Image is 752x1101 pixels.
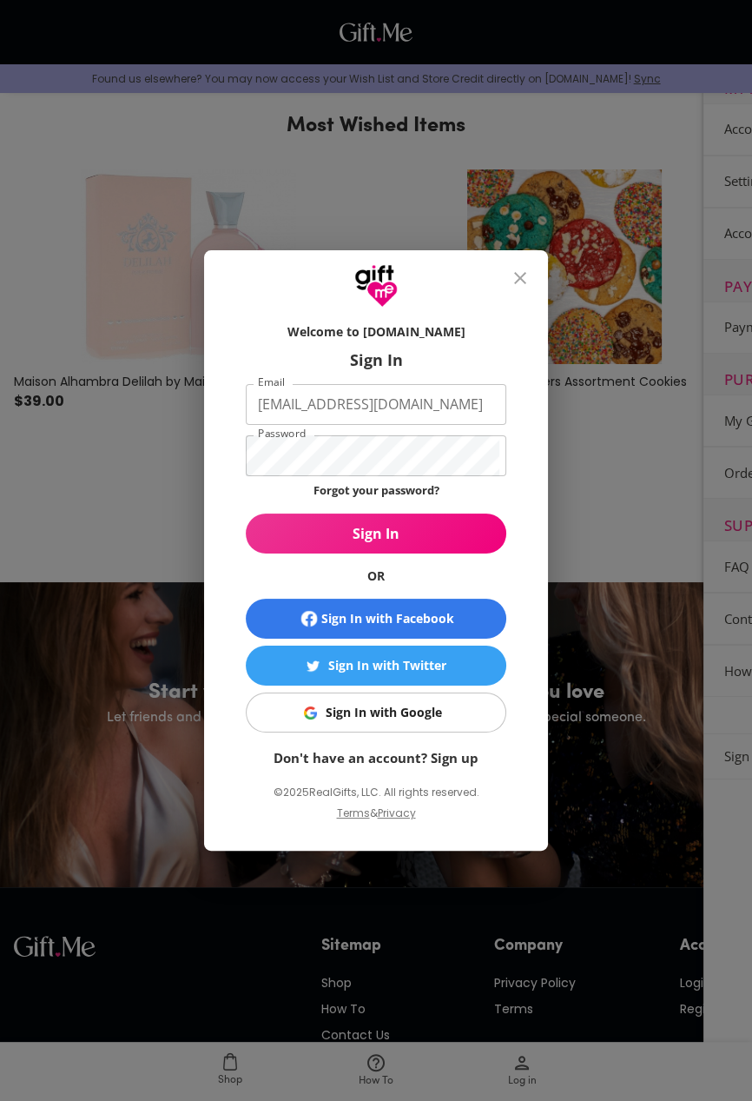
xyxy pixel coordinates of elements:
[378,806,416,820] a: Privacy
[246,693,506,733] button: Sign In with GoogleSign In with Google
[321,609,454,628] div: Sign In with Facebook
[337,806,370,820] a: Terms
[246,323,506,341] h6: Welcome to [DOMAIN_NAME]
[274,749,478,766] a: Don't have an account? Sign up
[246,567,506,585] h6: OR
[246,781,506,804] p: © 2025 RealGifts, LLC. All rights reserved.
[246,349,506,370] h6: Sign In
[246,524,506,543] span: Sign In
[326,703,442,722] div: Sign In with Google
[370,804,378,837] p: &
[304,706,317,720] img: Sign In with Google
[246,599,506,639] button: Sign In with Facebook
[307,660,320,673] img: Sign In with Twitter
[246,514,506,554] button: Sign In
[499,257,541,299] button: close
[354,264,398,308] img: GiftMe Logo
[246,646,506,686] button: Sign In with TwitterSign In with Twitter
[328,656,446,675] div: Sign In with Twitter
[313,482,439,498] a: Forgot your password?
